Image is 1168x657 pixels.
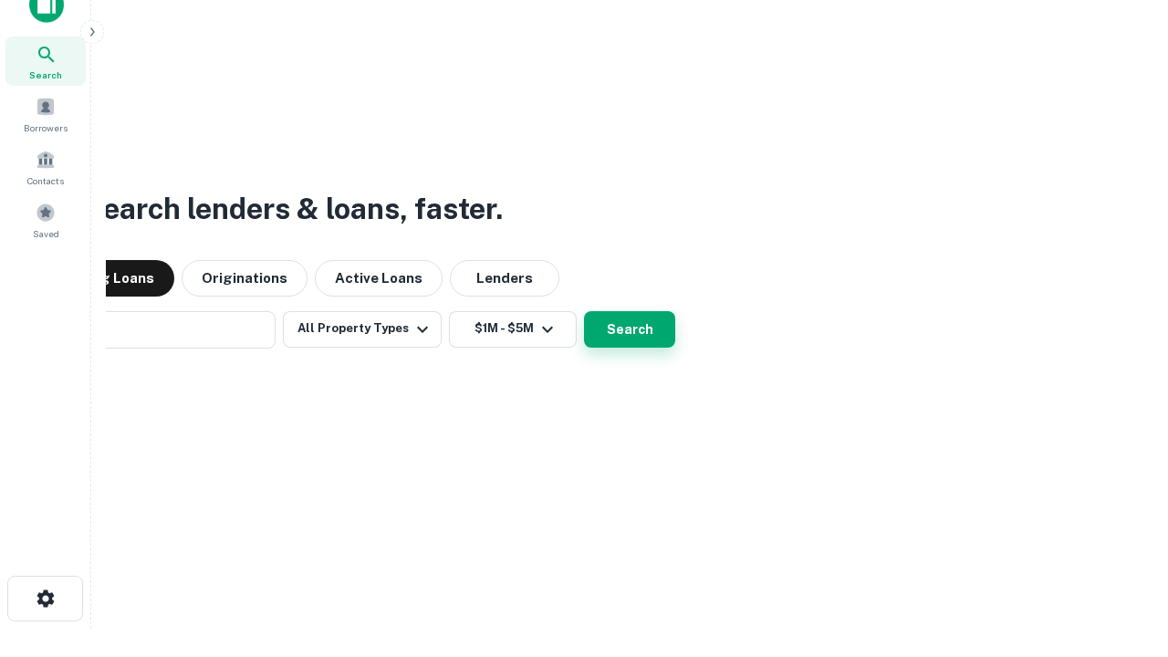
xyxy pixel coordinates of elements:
[5,36,86,86] a: Search
[449,311,577,348] button: $1M - $5M
[33,226,59,241] span: Saved
[27,173,64,188] span: Contacts
[83,187,503,231] h3: Search lenders & loans, faster.
[5,195,86,245] a: Saved
[5,142,86,192] a: Contacts
[283,311,442,348] button: All Property Types
[315,260,443,297] button: Active Loans
[24,120,68,135] span: Borrowers
[5,89,86,139] a: Borrowers
[182,260,308,297] button: Originations
[584,311,675,348] button: Search
[29,68,62,82] span: Search
[1077,511,1168,599] iframe: Chat Widget
[450,260,559,297] button: Lenders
